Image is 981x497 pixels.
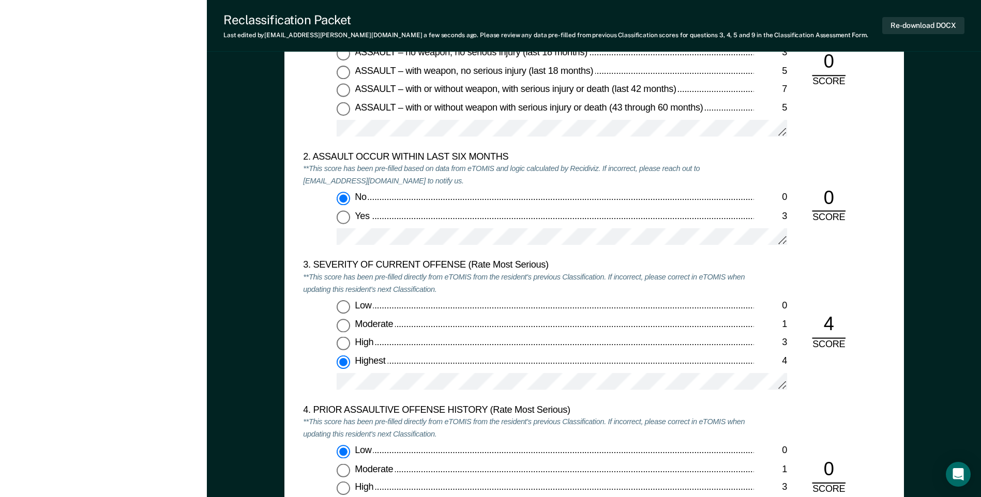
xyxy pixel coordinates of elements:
[804,212,854,224] div: SCORE
[303,417,745,439] em: **This score has been pre-filled directly from eTOMIS from the resident's previous Classification...
[223,32,868,39] div: Last edited by [EMAIL_ADDRESS][PERSON_NAME][DOMAIN_NAME] . Please review any data pre-filled from...
[355,337,375,347] span: High
[424,32,477,39] span: a few seconds ago
[303,272,745,294] em: **This score has been pre-filled directly from eTOMIS from the resident's previous Classification...
[804,338,854,351] div: SCORE
[804,76,854,88] div: SCORE
[882,17,964,34] button: Re-download DOCX
[812,458,846,483] div: 0
[303,164,700,186] em: **This score has been pre-filled based on data from eTOMIS and logic calculated by Recidiviz. If ...
[337,355,350,368] input: Highest4
[337,192,350,206] input: No0
[337,482,350,495] input: High3
[337,102,350,115] input: ASSAULT – with or without weapon with serious injury or death (43 through 60 months)5
[355,192,368,203] span: No
[753,463,787,476] div: 1
[355,47,589,57] span: ASSAULT – no weapon, no serious injury (last 18 months)
[355,102,705,112] span: ASSAULT – with or without weapon with serious injury or death (43 through 60 months)
[812,313,846,338] div: 4
[337,445,350,459] input: Low0
[753,355,787,367] div: 4
[337,84,350,97] input: ASSAULT – with or without weapon, with serious injury or death (last 42 months)7
[223,12,868,27] div: Reclassification Packet
[337,337,350,350] input: High3
[355,301,373,311] span: Low
[753,102,787,114] div: 5
[355,355,387,365] span: Highest
[303,259,753,272] div: 3. SEVERITY OF CURRENT OFFENSE (Rate Most Serious)
[337,210,350,224] input: Yes3
[753,337,787,349] div: 3
[337,319,350,332] input: Moderate1
[753,47,787,59] div: 3
[355,84,678,94] span: ASSAULT – with or without weapon, with serious injury or death (last 42 months)
[753,210,787,223] div: 3
[337,463,350,477] input: Moderate1
[355,66,595,76] span: ASSAULT – with weapon, no serious injury (last 18 months)
[337,301,350,314] input: Low0
[337,66,350,79] input: ASSAULT – with weapon, no serious injury (last 18 months)5
[812,186,846,211] div: 0
[753,301,787,313] div: 0
[303,404,753,416] div: 4. PRIOR ASSAULTIVE OFFENSE HISTORY (Rate Most Serious)
[946,462,971,487] div: Open Intercom Messenger
[355,319,395,329] span: Moderate
[355,445,373,456] span: Low
[355,463,395,474] span: Moderate
[804,483,854,495] div: SCORE
[303,151,753,163] div: 2. ASSAULT OCCUR WITHIN LAST SIX MONTHS
[337,47,350,60] input: ASSAULT – no weapon, no serious injury (last 18 months)3
[355,210,371,221] span: Yes
[753,482,787,494] div: 3
[753,445,787,458] div: 0
[753,66,787,78] div: 5
[753,319,787,331] div: 1
[753,192,787,205] div: 0
[355,482,375,492] span: High
[753,84,787,96] div: 7
[812,51,846,76] div: 0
